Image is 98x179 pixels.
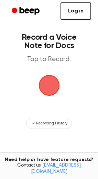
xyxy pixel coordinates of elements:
[36,120,67,126] span: Recording History
[26,118,72,129] button: Recording History
[39,75,59,96] img: Beep Logo
[4,163,94,175] span: Contact us
[7,4,46,18] a: Beep
[12,55,86,64] p: Tap to Record.
[12,33,86,50] h1: Record a Voice Note for Docs
[61,2,91,20] a: Log in
[31,163,81,174] a: [EMAIL_ADDRESS][DOMAIN_NAME]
